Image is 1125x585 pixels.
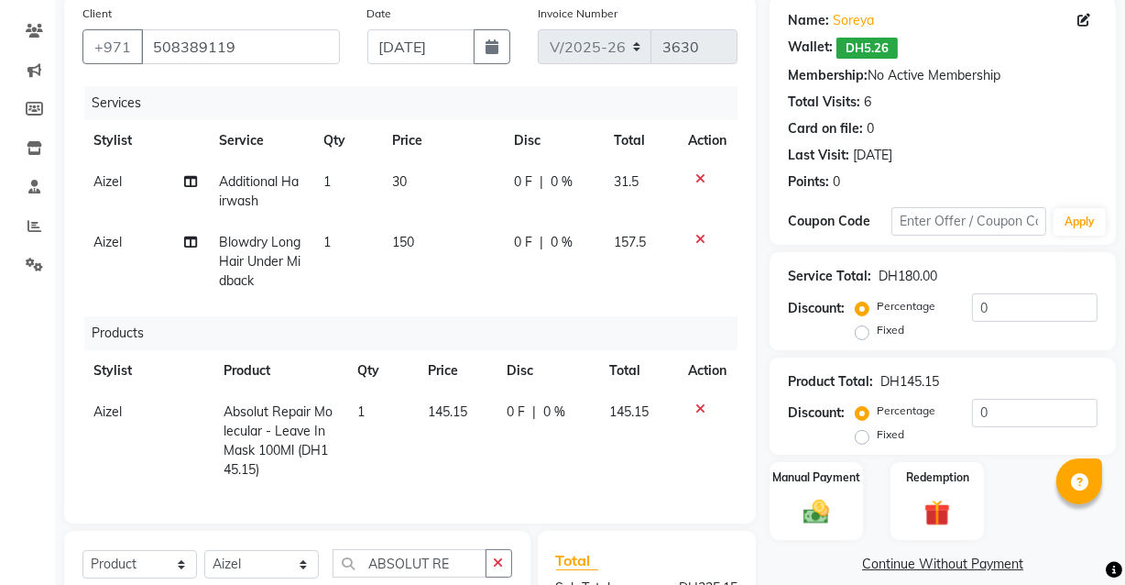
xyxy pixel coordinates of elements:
[599,350,678,392] th: Total
[773,555,1112,574] a: Continue Without Payment
[772,469,860,486] label: Manual Payment
[788,212,891,231] div: Coupon Code
[543,403,565,422] span: 0 %
[788,299,845,318] div: Discount:
[381,120,503,161] th: Price
[853,146,892,165] div: [DATE]
[367,6,392,22] label: Date
[333,549,486,578] input: Search or Scan
[93,234,122,250] span: Aizel
[392,234,414,250] span: 150
[82,6,112,22] label: Client
[514,233,532,252] span: 0 F
[788,172,829,192] div: Points:
[82,350,213,392] th: Stylist
[323,173,331,190] span: 1
[82,120,208,161] th: Stylist
[833,172,840,192] div: 0
[219,173,299,209] span: Additional Hairwash
[532,403,536,422] span: |
[312,120,382,161] th: Qty
[496,350,599,392] th: Disc
[357,403,365,420] span: 1
[788,93,860,112] div: Total Visits:
[1054,208,1106,236] button: Apply
[503,120,604,161] th: Disc
[551,172,573,192] span: 0 %
[213,350,346,392] th: Product
[906,469,969,486] label: Redemption
[788,11,829,30] div: Name:
[219,234,300,289] span: Blowdry Long Hair Under Midback
[877,426,904,443] label: Fixed
[392,173,407,190] span: 30
[788,146,849,165] div: Last Visit:
[916,497,958,529] img: _gift.svg
[891,207,1046,236] input: Enter Offer / Coupon Code
[833,11,874,30] a: Soreya
[864,93,871,112] div: 6
[551,233,573,252] span: 0 %
[877,298,935,315] label: Percentage
[141,29,340,64] input: Search by Name/Mobile/Email/Code
[84,316,751,350] div: Products
[836,38,898,59] span: DH5.26
[788,403,845,423] div: Discount:
[877,322,904,338] label: Fixed
[93,173,122,190] span: Aizel
[93,403,122,420] span: Aizel
[417,350,496,392] th: Price
[880,372,939,392] div: DH145.15
[208,120,312,161] th: Service
[346,350,417,392] th: Qty
[538,6,617,22] label: Invoice Number
[507,403,525,422] span: 0 F
[84,86,751,120] div: Services
[677,120,737,161] th: Action
[556,551,598,570] span: Total
[788,66,1098,85] div: No Active Membership
[610,403,650,420] span: 145.15
[323,234,331,250] span: 1
[867,119,874,138] div: 0
[788,267,871,286] div: Service Total:
[795,497,837,527] img: _cash.svg
[677,350,737,392] th: Action
[788,119,863,138] div: Card on file:
[224,403,333,478] span: Absolut Repair Molecular - Leave In Mask 100Ml (DH145.15)
[877,403,935,419] label: Percentage
[604,120,678,161] th: Total
[428,403,467,420] span: 145.15
[615,234,647,250] span: 157.5
[615,173,639,190] span: 31.5
[879,267,937,286] div: DH180.00
[788,372,873,392] div: Product Total:
[788,38,833,59] div: Wallet:
[540,233,543,252] span: |
[514,172,532,192] span: 0 F
[82,29,143,64] button: +971
[540,172,543,192] span: |
[788,66,868,85] div: Membership:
